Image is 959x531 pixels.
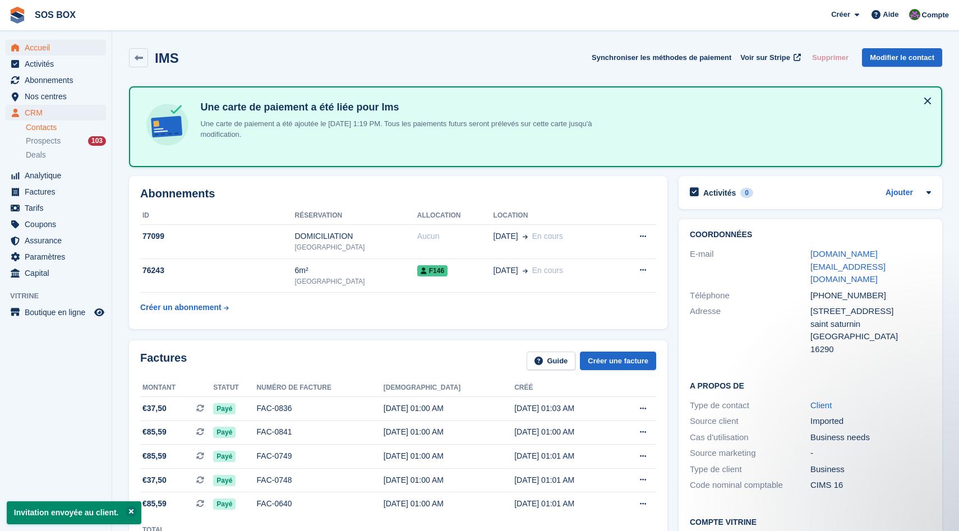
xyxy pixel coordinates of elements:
[25,233,92,248] span: Assurance
[140,352,187,370] h2: Factures
[690,463,810,476] div: Type de client
[810,400,832,410] a: Client
[527,352,576,370] a: Guide
[810,305,931,318] div: [STREET_ADDRESS]
[6,89,106,104] a: menu
[810,249,886,284] a: [DOMAIN_NAME][EMAIL_ADDRESS][DOMAIN_NAME]
[690,415,810,428] div: Source client
[30,6,80,24] a: SOS BOX
[140,230,295,242] div: 77099
[196,118,616,140] p: Une carte de paiement a été ajoutée le [DATE] 1:19 PM. Tous les paiements futurs seront prélevés ...
[690,431,810,444] div: Cas d'utilisation
[810,343,931,356] div: 16290
[883,9,898,20] span: Aide
[257,474,384,486] div: FAC-0748
[25,200,92,216] span: Tarifs
[740,52,790,63] span: Voir sur Stripe
[295,276,417,287] div: [GEOGRAPHIC_DATA]
[196,101,616,114] h4: Une carte de paiement a été liée pour Ims
[213,379,256,397] th: Statut
[26,149,106,161] a: Deals
[257,450,384,462] div: FAC-0749
[690,305,810,355] div: Adresse
[9,7,26,24] img: stora-icon-8386f47178a22dfd0bd8f6a31ec36ba5ce8667c1dd55bd0f319d3a0aa187defe.svg
[417,230,494,242] div: Aucun
[886,187,913,200] a: Ajouter
[417,207,494,225] th: Allocation
[690,248,810,286] div: E-mail
[213,498,236,510] span: Payé
[295,242,417,252] div: [GEOGRAPHIC_DATA]
[25,40,92,56] span: Accueil
[142,426,167,438] span: €85,59
[831,9,850,20] span: Créer
[384,403,514,414] div: [DATE] 01:00 AM
[6,168,106,183] a: menu
[580,352,656,370] a: Créer une facture
[514,474,616,486] div: [DATE] 01:01 AM
[140,379,213,397] th: Montant
[810,289,931,302] div: [PHONE_NUMBER]
[494,265,518,276] span: [DATE]
[690,399,810,412] div: Type de contact
[417,265,448,276] span: F146
[26,150,46,160] span: Deals
[25,265,92,281] span: Capital
[140,302,222,313] div: Créer un abonnement
[26,135,106,147] a: Prospects 103
[6,40,106,56] a: menu
[494,207,615,225] th: Location
[295,230,417,242] div: DOMICILIATION
[142,403,167,414] span: €37,50
[26,122,106,133] a: Contacts
[384,474,514,486] div: [DATE] 01:00 AM
[514,498,616,510] div: [DATE] 01:01 AM
[384,498,514,510] div: [DATE] 01:00 AM
[6,304,106,320] a: menu
[140,207,295,225] th: ID
[142,450,167,462] span: €85,59
[690,380,931,391] h2: A propos de
[6,265,106,281] a: menu
[690,289,810,302] div: Téléphone
[384,426,514,438] div: [DATE] 01:00 AM
[862,48,942,67] a: Modifier le contact
[25,184,92,200] span: Factures
[140,297,229,318] a: Créer un abonnement
[257,498,384,510] div: FAC-0640
[142,498,167,510] span: €85,59
[25,105,92,121] span: CRM
[6,105,106,121] a: menu
[257,379,384,397] th: Numéro de facture
[93,306,106,319] a: Boutique d'aperçu
[740,188,753,198] div: 0
[10,290,112,302] span: Vitrine
[213,451,236,462] span: Payé
[88,136,106,146] div: 103
[514,379,616,397] th: Créé
[810,318,931,331] div: saint saturnin
[810,479,931,492] div: CIMS 16
[532,232,563,241] span: En cours
[514,426,616,438] div: [DATE] 01:00 AM
[213,403,236,414] span: Payé
[690,230,931,239] h2: Coordonnées
[6,249,106,265] a: menu
[810,447,931,460] div: -
[690,479,810,492] div: Code nominal comptable
[384,450,514,462] div: [DATE] 01:00 AM
[810,330,931,343] div: [GEOGRAPHIC_DATA]
[140,265,295,276] div: 76243
[140,187,656,200] h2: Abonnements
[155,50,179,66] h2: IMS
[25,249,92,265] span: Paramètres
[514,403,616,414] div: [DATE] 01:03 AM
[142,474,167,486] span: €37,50
[6,72,106,88] a: menu
[25,89,92,104] span: Nos centres
[909,9,920,20] img: ALEXANDRE SOUBIRA
[690,516,931,527] h2: Compte vitrine
[810,463,931,476] div: Business
[144,101,191,149] img: card-linked-ebf98d0992dc2aeb22e95c0e3c79077019eb2392cfd83c6a337811c24bc77127.svg
[295,207,417,225] th: Réservation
